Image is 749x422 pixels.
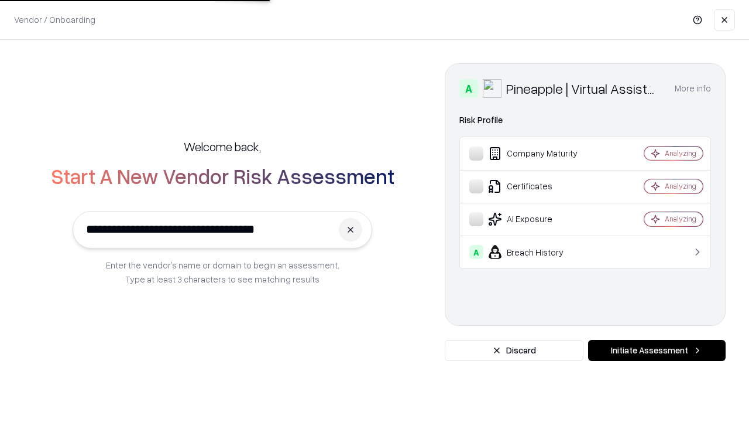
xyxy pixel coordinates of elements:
[483,79,501,98] img: Pineapple | Virtual Assistant Agency
[469,179,609,193] div: Certificates
[665,214,696,224] div: Analyzing
[665,148,696,158] div: Analyzing
[469,245,483,259] div: A
[506,79,661,98] div: Pineapple | Virtual Assistant Agency
[588,340,726,361] button: Initiate Assessment
[51,164,394,188] h2: Start A New Vendor Risk Assessment
[445,340,583,361] button: Discard
[675,78,711,99] button: More info
[469,212,609,226] div: AI Exposure
[106,258,339,286] p: Enter the vendor’s name or domain to begin an assessment. Type at least 3 characters to see match...
[665,181,696,191] div: Analyzing
[14,13,95,26] p: Vendor / Onboarding
[459,79,478,98] div: A
[469,245,609,259] div: Breach History
[184,138,261,155] h5: Welcome back,
[459,113,711,127] div: Risk Profile
[469,147,609,161] div: Company Maturity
